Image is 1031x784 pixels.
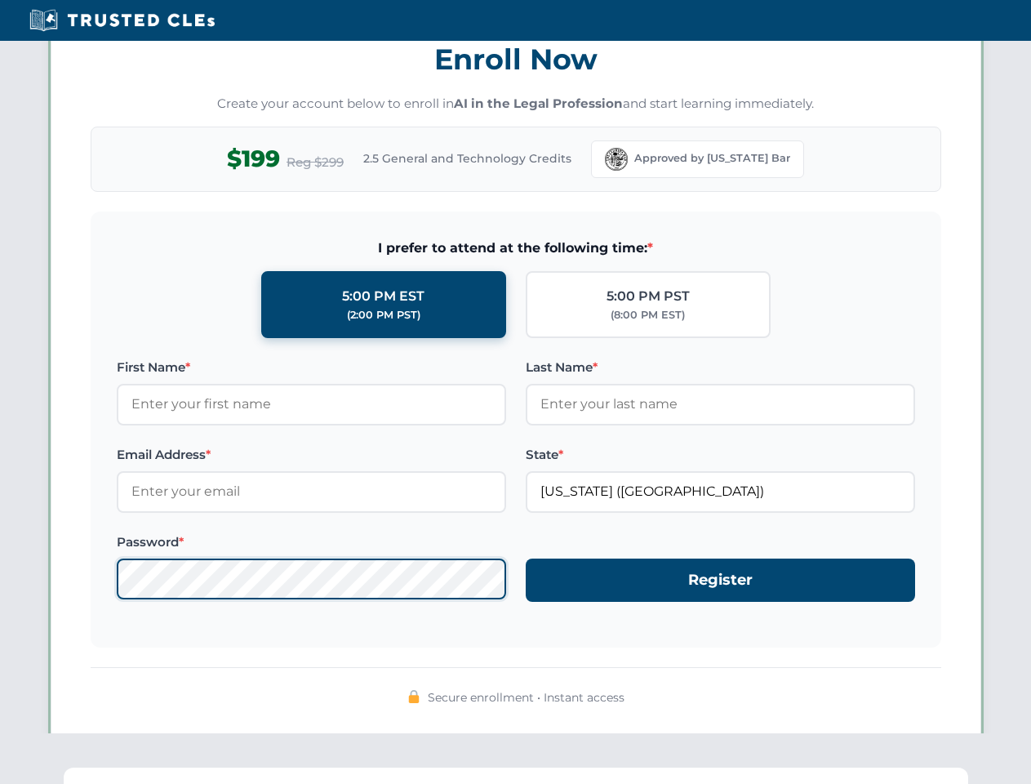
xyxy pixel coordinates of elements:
[526,559,915,602] button: Register
[287,153,344,172] span: Reg $299
[634,150,790,167] span: Approved by [US_STATE] Bar
[347,307,420,323] div: (2:00 PM PST)
[117,358,506,377] label: First Name
[342,286,424,307] div: 5:00 PM EST
[607,286,690,307] div: 5:00 PM PST
[91,95,941,114] p: Create your account below to enroll in and start learning immediately.
[227,140,280,177] span: $199
[428,688,624,706] span: Secure enrollment • Instant access
[526,384,915,425] input: Enter your last name
[117,532,506,552] label: Password
[24,8,220,33] img: Trusted CLEs
[363,149,571,167] span: 2.5 General and Technology Credits
[117,238,915,259] span: I prefer to attend at the following time:
[117,471,506,512] input: Enter your email
[91,33,941,85] h3: Enroll Now
[454,96,623,111] strong: AI in the Legal Profession
[407,690,420,703] img: 🔒
[117,445,506,465] label: Email Address
[526,445,915,465] label: State
[611,307,685,323] div: (8:00 PM EST)
[526,471,915,512] input: Florida (FL)
[117,384,506,425] input: Enter your first name
[526,358,915,377] label: Last Name
[605,148,628,171] img: Florida Bar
